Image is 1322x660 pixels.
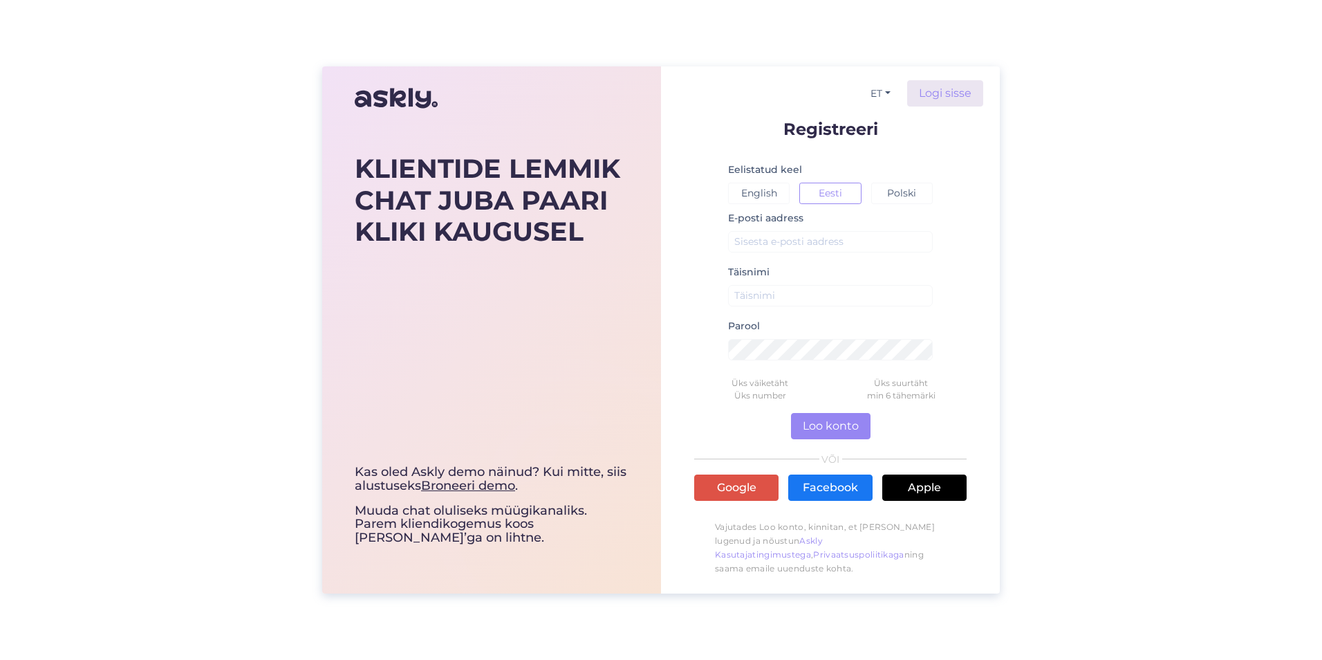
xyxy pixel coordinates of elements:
button: Polski [871,183,933,204]
button: English [728,183,790,204]
a: Apple [882,475,967,501]
img: Askly [355,82,438,115]
a: Google [694,475,779,501]
span: VÕI [819,455,842,464]
p: Vajutades Loo konto, kinnitan, et [PERSON_NAME] lugenud ja nõustun , ning saama emaile uuenduste ... [694,513,967,583]
label: Eelistatud keel [728,163,802,177]
button: Eesti [799,183,861,204]
div: Muuda chat oluliseks müügikanaliks. Parem kliendikogemus koos [PERSON_NAME]’ga on lihtne. [355,466,629,545]
label: Täisnimi [728,265,770,279]
a: Logi sisse [907,80,983,107]
a: Broneeri demo [421,478,515,493]
a: Privaatsuspoliitikaga [813,549,904,560]
div: KLIENTIDE LEMMIK CHAT JUBA PAARI KLIKI KAUGUSEL [355,153,629,248]
button: Loo konto [791,413,871,439]
div: Kas oled Askly demo näinud? Kui mitte, siis alustuseks . [355,466,629,493]
button: ET [865,84,896,104]
input: Täisnimi [728,285,933,306]
input: Sisesta e-posti aadress [728,231,933,253]
a: Facebook [788,475,873,501]
div: Üks suurtäht [830,377,971,389]
div: min 6 tähemärki [830,389,971,402]
label: Parool [728,319,760,333]
div: Üks number [689,389,830,402]
label: E-posti aadress [728,211,803,226]
p: Registreeri [694,120,967,138]
div: Üks väiketäht [689,377,830,389]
